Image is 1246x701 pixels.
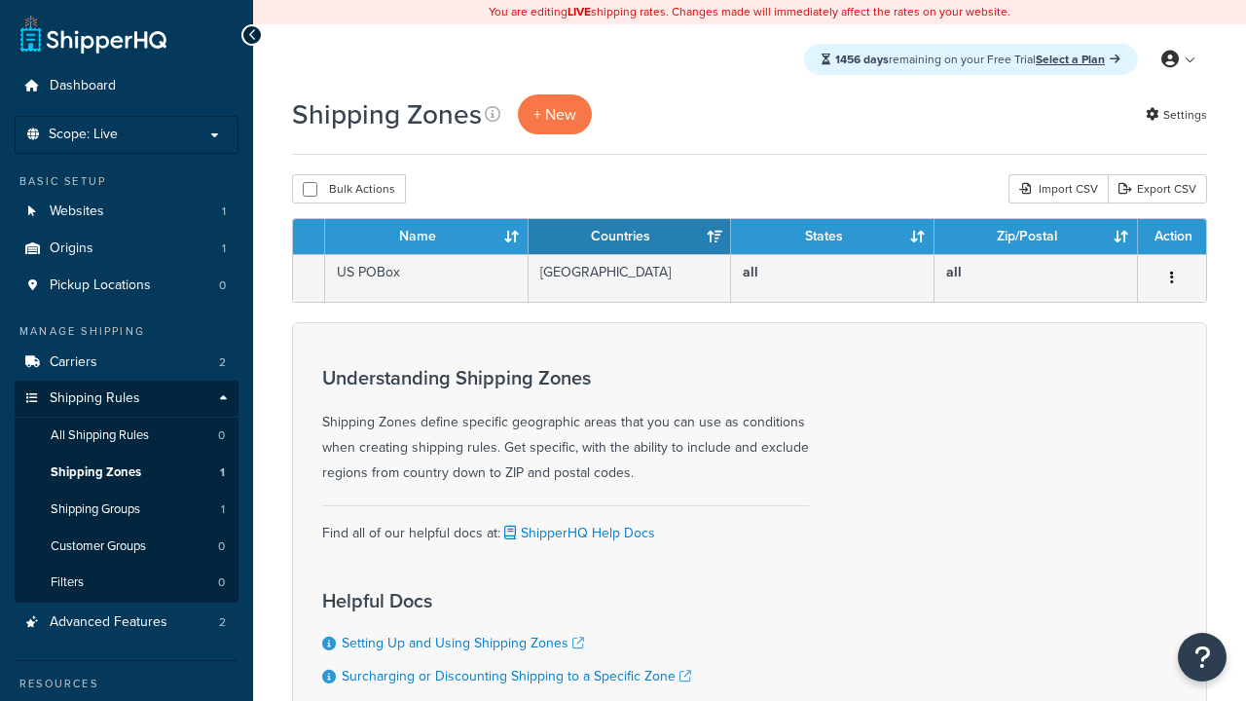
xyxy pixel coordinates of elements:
[322,590,691,611] h3: Helpful Docs
[518,94,592,134] a: + New
[219,277,226,294] span: 0
[222,240,226,257] span: 1
[322,505,809,546] div: Find all of our helpful docs at:
[15,345,238,381] a: Carriers 2
[15,492,238,528] a: Shipping Groups 1
[15,68,238,104] a: Dashboard
[50,390,140,407] span: Shipping Rules
[51,538,146,555] span: Customer Groups
[1146,101,1207,129] a: Settings
[500,523,655,543] a: ShipperHQ Help Docs
[15,418,238,454] li: All Shipping Rules
[292,95,482,133] h1: Shipping Zones
[15,529,238,565] li: Customer Groups
[51,427,149,444] span: All Shipping Rules
[322,367,809,486] div: Shipping Zones define specific geographic areas that you can use as conditions when creating ship...
[219,354,226,371] span: 2
[15,194,238,230] li: Websites
[835,51,889,68] strong: 1456 days
[15,418,238,454] a: All Shipping Rules 0
[15,323,238,340] div: Manage Shipping
[50,78,116,94] span: Dashboard
[15,194,238,230] a: Websites 1
[1138,219,1206,254] th: Action
[15,605,238,641] li: Advanced Features
[15,455,238,491] li: Shipping Zones
[50,614,167,631] span: Advanced Features
[50,203,104,220] span: Websites
[342,633,584,653] a: Setting Up and Using Shipping Zones
[218,427,225,444] span: 0
[1036,51,1120,68] a: Select a Plan
[804,44,1138,75] div: remaining on your Free Trial
[221,501,225,518] span: 1
[15,231,238,267] li: Origins
[219,614,226,631] span: 2
[50,354,97,371] span: Carriers
[15,605,238,641] a: Advanced Features 2
[51,464,141,481] span: Shipping Zones
[15,565,238,601] li: Filters
[15,381,238,603] li: Shipping Rules
[533,103,576,126] span: + New
[218,538,225,555] span: 0
[15,345,238,381] li: Carriers
[20,15,166,54] a: ShipperHQ Home
[1178,633,1227,682] button: Open Resource Center
[1008,174,1108,203] div: Import CSV
[934,219,1138,254] th: Zip/Postal: activate to sort column ascending
[946,262,962,282] b: all
[292,174,406,203] button: Bulk Actions
[15,231,238,267] a: Origins 1
[743,262,758,282] b: all
[51,574,84,591] span: Filters
[15,455,238,491] a: Shipping Zones 1
[15,529,238,565] a: Customer Groups 0
[15,492,238,528] li: Shipping Groups
[15,268,238,304] li: Pickup Locations
[218,574,225,591] span: 0
[568,3,591,20] b: LIVE
[15,381,238,417] a: Shipping Rules
[49,127,118,143] span: Scope: Live
[220,464,225,481] span: 1
[15,268,238,304] a: Pickup Locations 0
[731,219,934,254] th: States: activate to sort column ascending
[222,203,226,220] span: 1
[529,219,732,254] th: Countries: activate to sort column ascending
[1108,174,1207,203] a: Export CSV
[325,219,529,254] th: Name: activate to sort column ascending
[529,254,732,302] td: [GEOGRAPHIC_DATA]
[325,254,529,302] td: US POBox
[322,367,809,388] h3: Understanding Shipping Zones
[51,501,140,518] span: Shipping Groups
[50,277,151,294] span: Pickup Locations
[342,666,691,686] a: Surcharging or Discounting Shipping to a Specific Zone
[15,565,238,601] a: Filters 0
[15,173,238,190] div: Basic Setup
[15,676,238,692] div: Resources
[50,240,93,257] span: Origins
